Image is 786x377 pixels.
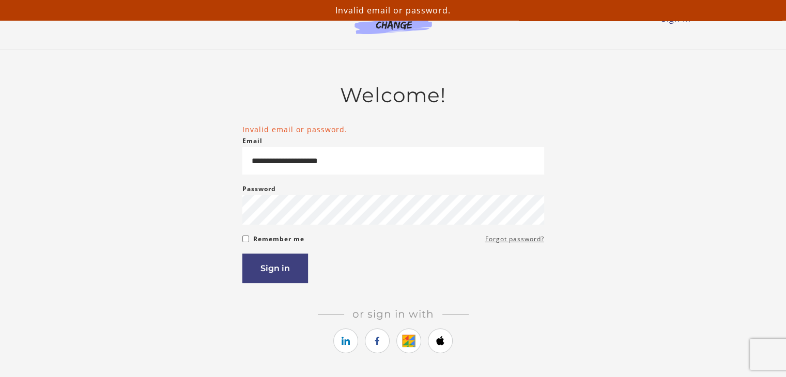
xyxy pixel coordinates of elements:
[365,328,390,353] a: https://courses.thinkific.com/users/auth/facebook?ss%5Breferral%5D=&ss%5Buser_return_to%5D=&ss%5B...
[242,254,308,283] button: Sign in
[242,183,276,195] label: Password
[242,124,544,135] li: Invalid email or password.
[428,328,453,353] a: https://courses.thinkific.com/users/auth/apple?ss%5Breferral%5D=&ss%5Buser_return_to%5D=&ss%5Bvis...
[4,4,782,17] p: Invalid email or password.
[242,83,544,107] h2: Welcome!
[253,233,304,245] label: Remember me
[396,328,421,353] a: https://courses.thinkific.com/users/auth/google?ss%5Breferral%5D=&ss%5Buser_return_to%5D=&ss%5Bvi...
[344,10,443,34] img: Agents of Change Logo
[242,135,263,147] label: Email
[333,328,358,353] a: https://courses.thinkific.com/users/auth/linkedin?ss%5Breferral%5D=&ss%5Buser_return_to%5D=&ss%5B...
[344,308,442,320] span: Or sign in with
[485,233,544,245] a: Forgot password?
